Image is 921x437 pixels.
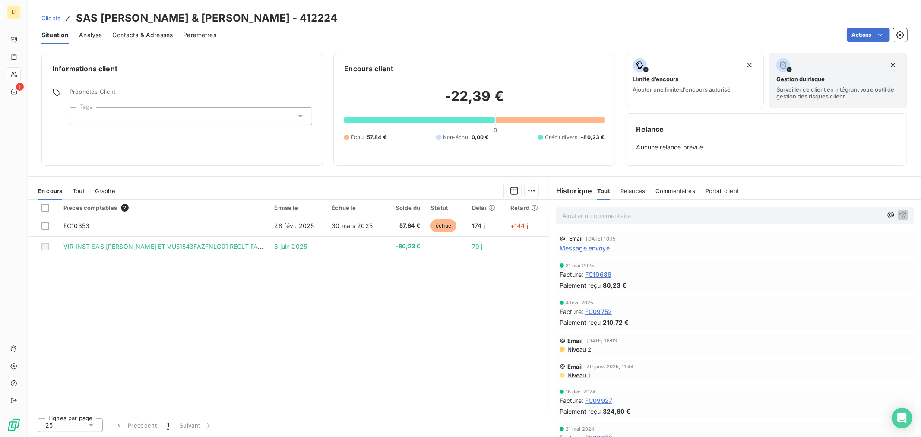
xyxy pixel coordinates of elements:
[585,270,611,279] span: FC10686
[390,204,420,211] div: Solde dû
[560,244,610,253] span: Message envoyé
[430,204,462,211] div: Statut
[566,300,594,305] span: 4 févr. 2025
[706,187,739,194] span: Portail client
[472,243,483,250] span: 79 j
[847,28,890,42] button: Actions
[566,426,595,431] span: 21 mai 2024
[560,407,601,416] span: Paiement reçu
[560,281,601,290] span: Paiement reçu
[892,408,912,428] div: Open Intercom Messenger
[510,222,528,229] span: +144 j
[776,86,900,100] span: Surveiller ce client en intégrant votre outil de gestion des risques client.
[41,15,60,22] span: Clients
[41,31,69,39] span: Situation
[472,133,489,141] span: 0,00 €
[390,222,420,230] span: 57,84 €
[549,186,592,196] h6: Historique
[567,372,590,379] span: Niveau 1
[274,204,321,211] div: Émise le
[63,222,89,229] span: FC10353
[776,76,825,82] span: Gestion du risque
[567,363,583,370] span: Email
[390,242,420,251] span: -80,23 €
[162,416,174,434] button: 1
[73,187,85,194] span: Tout
[603,281,627,290] span: 80,23 €
[620,187,645,194] span: Relances
[52,63,312,74] h6: Informations client
[586,236,616,241] span: [DATE] 10:15
[110,416,162,434] button: Précédent
[472,222,485,229] span: 174 j
[7,85,20,98] a: 1
[95,187,115,194] span: Graphe
[274,222,314,229] span: 28 févr. 2025
[38,187,62,194] span: En cours
[560,270,583,279] span: Facture :
[70,88,312,100] span: Propriétés Client
[603,318,629,327] span: 210,72 €
[332,204,380,211] div: Échue le
[597,187,610,194] span: Tout
[367,133,386,141] span: 57,84 €
[112,31,173,39] span: Contacts & Adresses
[585,396,612,405] span: FC09927
[566,263,595,268] span: 31 mai 2025
[560,318,601,327] span: Paiement reçu
[587,338,617,343] span: [DATE] 16:03
[7,418,21,432] img: Logo LeanPay
[41,14,60,22] a: Clients
[569,236,583,241] span: Email
[443,133,468,141] span: Non-échu
[636,143,896,152] span: Aucune relance prévue
[183,31,216,39] span: Paramètres
[16,83,24,91] span: 1
[45,421,53,430] span: 25
[587,364,634,369] span: 20 janv. 2025, 11:44
[581,133,604,141] span: -80,23 €
[585,307,612,316] span: FC09752
[560,307,583,316] span: Facture :
[79,31,102,39] span: Analyse
[7,5,21,19] div: LI
[769,53,907,108] button: Gestion du risqueSurveiller ce client en intégrant votre outil de gestion des risques client.
[63,243,286,250] span: VIR INST SAS [PERSON_NAME] ET VU51543FAZFNLC01 REGLT FACT 10686
[545,133,577,141] span: Crédit divers
[566,389,596,394] span: 16 déc. 2024
[430,219,456,232] span: échue
[167,421,169,430] span: 1
[633,76,679,82] span: Limite d’encours
[76,10,337,26] h3: SAS [PERSON_NAME] & [PERSON_NAME] - 412224
[626,53,764,108] button: Limite d’encoursAjouter une limite d’encours autorisé
[603,407,630,416] span: 324,60 €
[655,187,695,194] span: Commentaires
[510,204,544,211] div: Retard
[344,63,393,74] h6: Encours client
[567,346,591,353] span: Niveau 2
[560,396,583,405] span: Facture :
[633,86,731,93] span: Ajouter une limite d’encours autorisé
[77,112,84,120] input: Ajouter une valeur
[472,204,500,211] div: Délai
[567,337,583,344] span: Email
[494,127,497,133] span: 0
[344,88,604,114] h2: -22,39 €
[174,416,218,434] button: Suivant
[636,124,896,134] h6: Relance
[351,133,364,141] span: Échu
[274,243,307,250] span: 3 juin 2025
[332,222,373,229] span: 30 mars 2025
[121,204,129,212] span: 2
[63,204,264,212] div: Pièces comptables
